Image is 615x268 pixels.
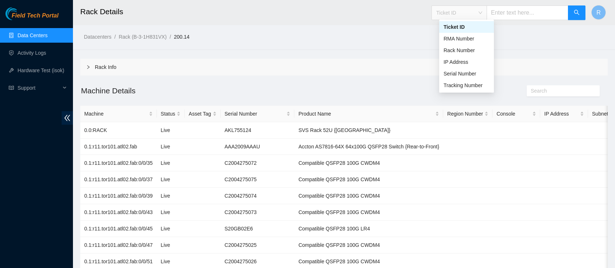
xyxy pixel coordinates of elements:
div: Serial Number [444,70,490,78]
a: Activity Logs [18,50,46,56]
a: Hardware Test (isok) [18,67,64,73]
td: 0.1:r11.tor101.atl02.fab:0/0/47 [80,237,157,253]
td: Accton AS7816-64X 64x100G QSFP28 Switch {Rear-to-Front} [294,139,443,155]
button: search [568,5,585,20]
span: / [170,34,171,40]
span: Ticket ID [436,7,482,18]
td: 0.1:r11.tor101.atl02.fab:0/0/35 [80,155,157,171]
td: Live [157,204,185,221]
td: S20GB02E6 [221,221,295,237]
td: Live [157,171,185,188]
td: AAA2009AAAU [221,139,295,155]
a: Akamai TechnologiesField Tech Portal [5,13,58,23]
span: right [86,65,90,69]
td: Live [157,122,185,139]
span: read [9,85,14,90]
div: Rack Number [439,44,494,56]
td: Live [157,155,185,171]
div: Tracking Number [439,79,494,91]
a: Rack (B-3-1H831VX) [119,34,167,40]
span: Support [18,81,61,95]
div: Ticket ID [439,21,494,33]
input: Search [531,87,590,95]
div: IP Address [439,56,494,68]
td: C2004275074 [221,188,295,204]
div: RMA Number [439,33,494,44]
div: Serial Number [439,68,494,79]
td: Live [157,237,185,253]
td: 0.1:r11.tor101.atl02.fab:0/0/45 [80,221,157,237]
div: Tracking Number [444,81,490,89]
h2: Machine Details [80,85,476,97]
td: C2004275075 [221,171,295,188]
span: R [596,8,601,17]
td: SVS Rack 52U {[GEOGRAPHIC_DATA]} [294,122,443,139]
div: Rack Info [80,59,608,75]
div: RMA Number [444,35,490,43]
td: C2004275073 [221,204,295,221]
a: Datacenters [84,34,111,40]
td: 0.1:r11.tor101.atl02.fab:0/0/37 [80,171,157,188]
a: Data Centers [18,32,47,38]
a: 200.14 [174,34,190,40]
td: Live [157,188,185,204]
td: C2004275072 [221,155,295,171]
span: Field Tech Portal [12,12,58,19]
td: Compatible QSFP28 100G CWDM4 [294,188,443,204]
img: Akamai Technologies [5,7,37,20]
td: 0.1:r11.tor101.atl02.fab:0/0/43 [80,204,157,221]
td: 0.1:r11.tor101.atl02.fab:0/0/39 [80,188,157,204]
td: Compatible QSFP28 100G CWDM4 [294,204,443,221]
td: C2004275025 [221,237,295,253]
td: AKL755124 [221,122,295,139]
td: 0.0:RACK [80,122,157,139]
td: Compatible QSFP28 100G CWDM4 [294,237,443,253]
input: Enter text here... [487,5,568,20]
span: / [114,34,116,40]
div: Ticket ID [444,23,490,31]
button: R [591,5,606,20]
td: Compatible QSFP28 100G LR4 [294,221,443,237]
td: 0.1:r11.tor101.atl02.fab [80,139,157,155]
div: IP Address [444,58,490,66]
span: double-left [62,111,73,125]
td: Live [157,139,185,155]
td: Compatible QSFP28 100G CWDM4 [294,171,443,188]
div: Rack Number [444,46,490,54]
span: search [574,9,580,16]
td: Compatible QSFP28 100G CWDM4 [294,155,443,171]
td: Live [157,221,185,237]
